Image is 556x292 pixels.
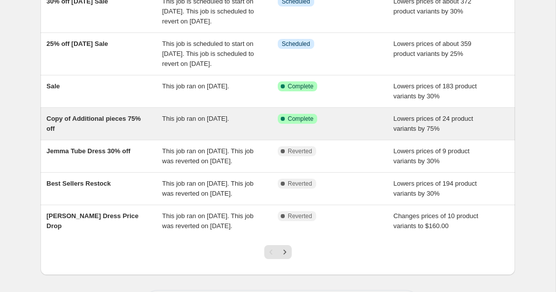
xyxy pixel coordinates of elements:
[282,40,310,48] span: Scheduled
[288,180,312,188] span: Reverted
[162,180,254,197] span: This job ran on [DATE]. This job was reverted on [DATE].
[288,212,312,220] span: Reverted
[394,147,470,165] span: Lowers prices of 9 product variants by 30%
[264,245,292,259] nav: Pagination
[162,115,229,122] span: This job ran on [DATE].
[394,180,477,197] span: Lowers prices of 194 product variants by 30%
[288,82,313,90] span: Complete
[46,147,130,155] span: Jemma Tube Dress 30% off
[46,115,141,132] span: Copy of Additional pieces 75% off
[162,147,254,165] span: This job ran on [DATE]. This job was reverted on [DATE].
[46,82,60,90] span: Sale
[162,40,254,67] span: This job is scheduled to start on [DATE]. This job is scheduled to revert on [DATE].
[46,40,108,47] span: 25% off [DATE] Sale
[394,40,472,57] span: Lowers prices of about 359 product variants by 25%
[288,147,312,155] span: Reverted
[288,115,313,123] span: Complete
[162,212,254,230] span: This job ran on [DATE]. This job was reverted on [DATE].
[394,212,479,230] span: Changes prices of 10 product variants to $160.00
[162,82,229,90] span: This job ran on [DATE].
[394,82,477,100] span: Lowers prices of 183 product variants by 30%
[394,115,474,132] span: Lowers prices of 24 product variants by 75%
[278,245,292,259] button: Next
[46,180,111,187] span: Best Sellers Restock
[46,212,138,230] span: [PERSON_NAME] Dress Price Drop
